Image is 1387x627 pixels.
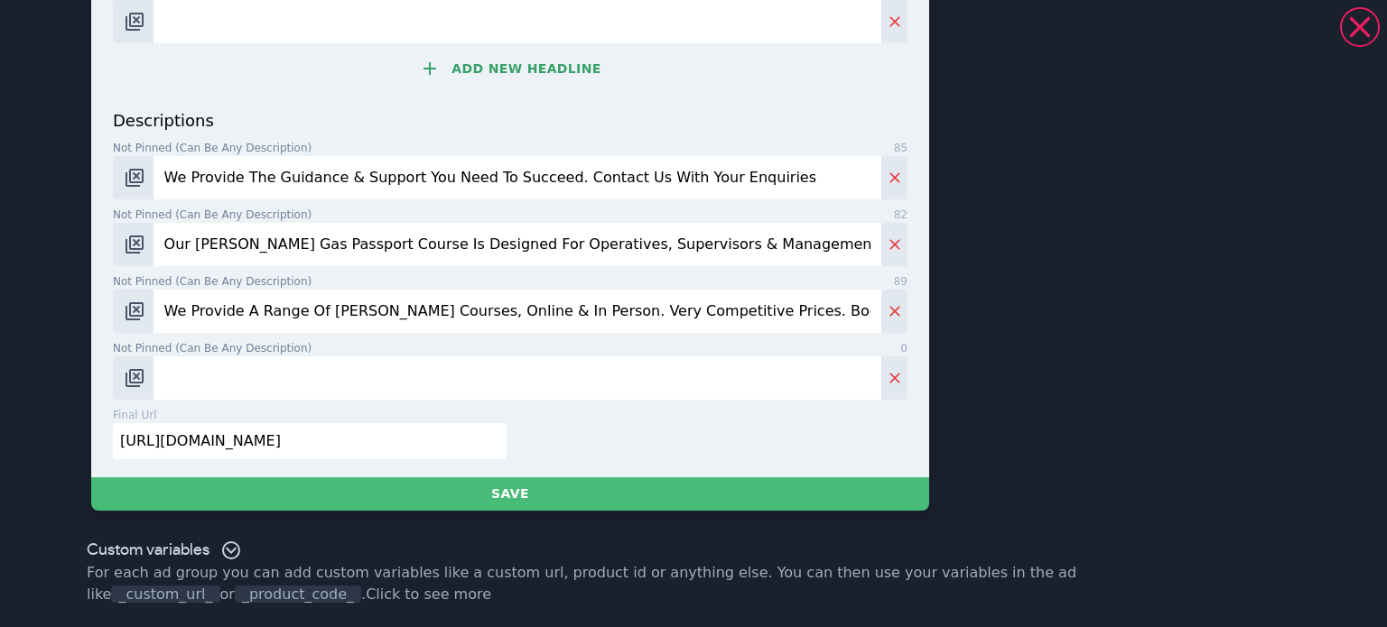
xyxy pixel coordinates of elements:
p: final url [113,407,157,423]
span: 85 [894,140,908,156]
button: Change pinned position [113,156,154,199]
span: Not pinned (Can be any description) [113,273,312,290]
a: Click to see more [366,586,491,603]
img: pos-.svg [124,234,145,255]
button: Change pinned position [113,356,154,400]
span: 0 [900,340,908,356]
button: Delete [881,223,908,266]
div: Custom variables [87,539,242,562]
span: Not pinned (Can be any description) [113,140,312,156]
span: _custom_url_ [111,586,219,603]
p: For each ad group you can add custom variables like a custom url, product id or anything else. Yo... [87,562,1300,605]
button: Delete [881,356,908,400]
button: Change pinned position [113,223,154,266]
p: descriptions [113,108,908,133]
span: 89 [894,273,908,290]
span: 82 [894,207,908,223]
span: Not pinned (Can be any description) [113,340,312,356]
img: pos-.svg [124,367,145,389]
span: _product_code_ [235,586,361,603]
img: pos-.svg [124,300,145,322]
button: Change pinned position [113,290,154,333]
button: Delete [881,156,908,199]
img: pos-.svg [124,11,145,32]
button: Save [91,477,929,511]
img: pos-.svg [124,167,145,189]
span: Not pinned (Can be any description) [113,207,312,223]
button: Delete [881,290,908,333]
button: Add new headline [113,51,908,87]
